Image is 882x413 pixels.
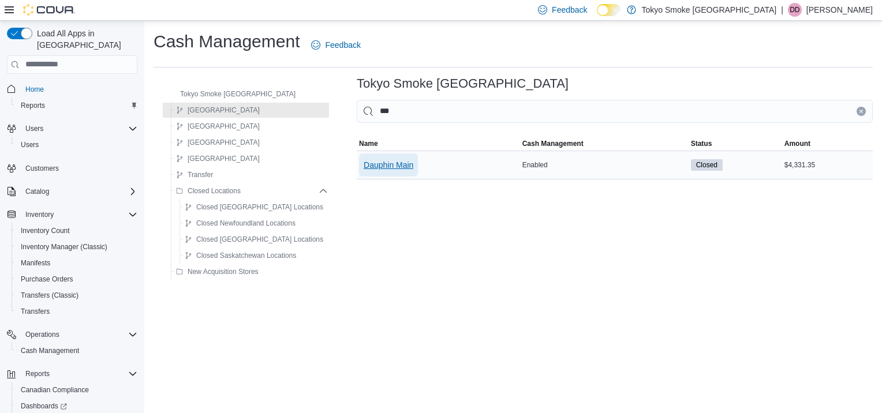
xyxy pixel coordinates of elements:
[16,383,94,397] a: Canadian Compliance
[12,271,142,287] button: Purchase Orders
[25,369,50,378] span: Reports
[25,124,43,133] span: Users
[16,383,137,397] span: Canadian Compliance
[2,326,142,343] button: Operations
[696,160,717,170] span: Closed
[188,154,260,163] span: [GEOGRAPHIC_DATA]
[171,136,264,149] button: [GEOGRAPHIC_DATA]
[357,137,520,151] button: Name
[21,258,50,268] span: Manifests
[154,30,300,53] h1: Cash Management
[2,206,142,223] button: Inventory
[23,4,75,16] img: Cova
[21,82,137,96] span: Home
[642,3,777,17] p: Tokyo Smoke [GEOGRAPHIC_DATA]
[782,137,873,151] button: Amount
[2,183,142,200] button: Catalog
[171,152,264,166] button: [GEOGRAPHIC_DATA]
[520,137,689,151] button: Cash Management
[21,82,48,96] a: Home
[16,272,137,286] span: Purchase Orders
[16,138,137,152] span: Users
[16,256,55,270] a: Manifests
[21,208,58,221] button: Inventory
[16,305,137,318] span: Transfers
[2,121,142,137] button: Users
[325,39,360,51] span: Feedback
[21,208,137,221] span: Inventory
[25,187,49,196] span: Catalog
[12,137,142,153] button: Users
[691,159,723,171] span: Closed
[12,382,142,398] button: Canadian Compliance
[21,307,50,316] span: Transfers
[597,4,621,16] input: Dark Mode
[16,272,78,286] a: Purchase Orders
[188,170,213,179] span: Transfer
[12,255,142,271] button: Manifests
[164,87,300,101] button: Tokyo Smoke [GEOGRAPHIC_DATA]
[25,210,54,219] span: Inventory
[171,265,263,279] button: New Acquisition Stores
[16,99,50,112] a: Reports
[806,3,873,17] p: [PERSON_NAME]
[196,251,296,260] span: Closed Saskatchewan Locations
[12,303,142,320] button: Transfers
[16,288,83,302] a: Transfers (Classic)
[171,119,264,133] button: [GEOGRAPHIC_DATA]
[188,138,260,147] span: [GEOGRAPHIC_DATA]
[21,367,137,381] span: Reports
[21,275,73,284] span: Purchase Orders
[522,139,584,148] span: Cash Management
[21,291,79,300] span: Transfers (Classic)
[16,305,54,318] a: Transfers
[196,219,296,228] span: Closed Newfoundland Locations
[364,159,413,171] span: Dauphin Main
[857,107,866,116] button: Clear input
[781,3,783,17] p: |
[16,224,74,238] a: Inventory Count
[171,168,218,182] button: Transfer
[188,122,260,131] span: [GEOGRAPHIC_DATA]
[2,366,142,382] button: Reports
[21,122,137,136] span: Users
[357,100,873,123] input: This is a search bar. As you type, the results lower in the page will automatically filter.
[21,385,89,395] span: Canadian Compliance
[188,106,260,115] span: [GEOGRAPHIC_DATA]
[790,3,799,17] span: DD
[180,232,328,246] button: Closed [GEOGRAPHIC_DATA] Locations
[32,28,137,51] span: Load All Apps in [GEOGRAPHIC_DATA]
[21,122,48,136] button: Users
[21,162,63,175] a: Customers
[2,81,142,97] button: Home
[552,4,587,16] span: Feedback
[12,97,142,114] button: Reports
[16,138,43,152] a: Users
[25,330,59,339] span: Operations
[188,186,241,196] span: Closed Locations
[180,200,328,214] button: Closed [GEOGRAPHIC_DATA] Locations
[16,344,84,358] a: Cash Management
[21,185,54,198] button: Catalog
[12,239,142,255] button: Inventory Manager (Classic)
[691,139,712,148] span: Status
[196,235,323,244] span: Closed [GEOGRAPHIC_DATA] Locations
[16,344,137,358] span: Cash Management
[25,85,44,94] span: Home
[21,101,45,110] span: Reports
[782,158,873,172] div: $4,331.35
[16,256,137,270] span: Manifests
[21,242,107,251] span: Inventory Manager (Classic)
[21,401,67,411] span: Dashboards
[21,226,70,235] span: Inventory Count
[788,3,802,17] div: Darian Demeria
[180,216,300,230] button: Closed Newfoundland Locations
[188,267,259,276] span: New Acquisition Stores
[12,223,142,239] button: Inventory Count
[16,399,72,413] a: Dashboards
[21,346,79,355] span: Cash Management
[21,161,137,175] span: Customers
[180,249,301,262] button: Closed Saskatchewan Locations
[180,89,296,99] span: Tokyo Smoke [GEOGRAPHIC_DATA]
